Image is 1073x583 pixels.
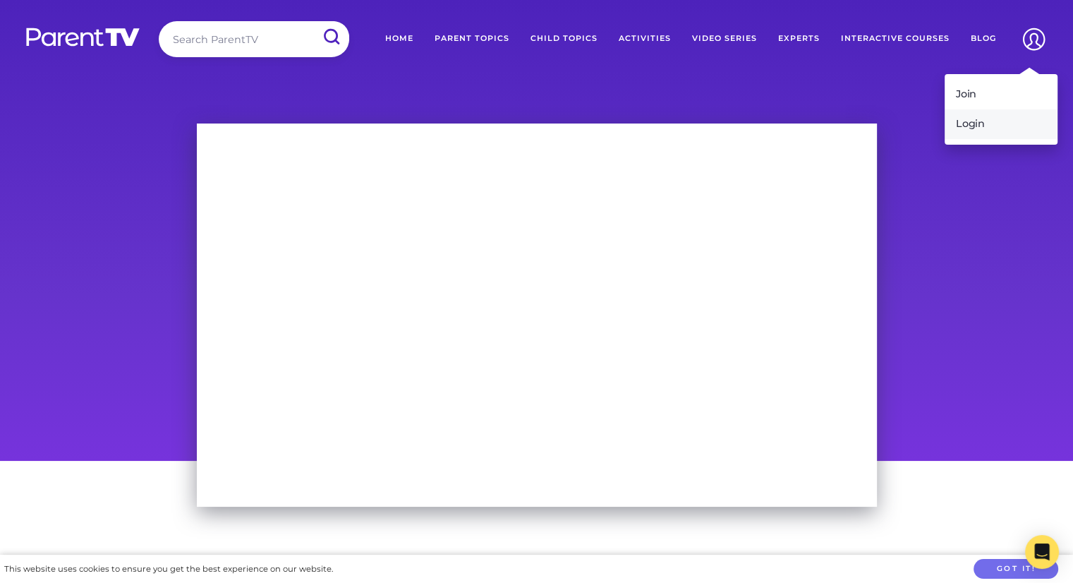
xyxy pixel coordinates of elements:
[945,109,1057,139] a: Login
[375,21,424,56] a: Home
[974,559,1058,579] button: Got it!
[768,21,830,56] a: Experts
[681,21,768,56] a: Video Series
[608,21,681,56] a: Activities
[159,21,349,57] input: Search ParentTV
[4,562,333,577] div: This website uses cookies to ensure you get the best experience on our website.
[1025,535,1059,569] div: Open Intercom Messenger
[424,21,520,56] a: Parent Topics
[830,21,960,56] a: Interactive Courses
[520,21,608,56] a: Child Topics
[945,80,1057,109] a: Join
[960,21,1007,56] a: Blog
[313,21,349,53] input: Submit
[1016,21,1052,57] img: Account
[25,27,141,47] img: parenttv-logo-white.4c85aaf.svg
